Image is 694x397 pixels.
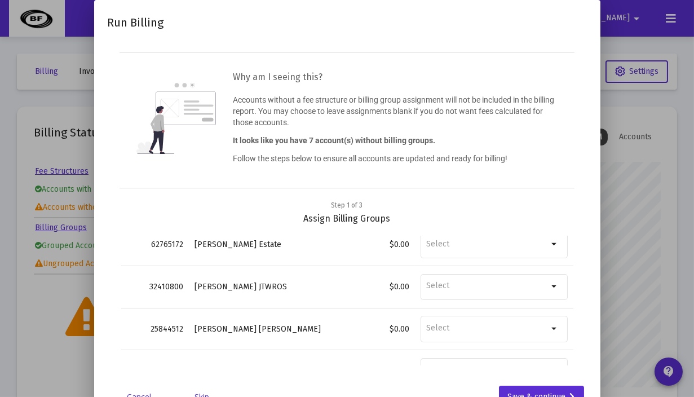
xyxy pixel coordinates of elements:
[352,281,409,293] div: $0.00
[233,94,558,128] p: Accounts without a fee structure or billing group assignment will not be included in the billing ...
[121,197,573,366] div: Data grid
[426,281,548,291] input: Billing Group
[195,281,342,293] div: [PERSON_NAME] JTWROS
[121,266,189,308] td: 32410800
[548,237,562,251] mat-icon: arrow_drop_down
[426,323,548,333] input: Billing Group
[121,308,189,350] td: 25844512
[136,83,216,154] img: question
[426,239,548,249] input: Billing Group
[352,324,409,335] div: $0.00
[233,153,558,164] p: Follow the steps below to ensure all accounts are updated and ready for billing!
[233,135,558,146] p: It looks like you have 7 account(s) without billing groups.
[108,14,164,32] h2: Run Billing
[352,239,409,250] div: $0.00
[548,322,562,336] mat-icon: arrow_drop_down
[548,364,562,377] mat-icon: arrow_drop_down
[233,69,558,85] h3: Why am I seeing this?
[121,224,189,266] td: 62765172
[195,239,342,250] div: [PERSON_NAME] Estate
[548,280,562,293] mat-icon: arrow_drop_down
[331,200,363,211] div: Step 1 of 3
[121,350,189,392] td: 76114171
[121,200,573,224] div: Assign Billing Groups
[426,365,548,375] input: Billing Group
[195,324,342,335] div: [PERSON_NAME] [PERSON_NAME]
